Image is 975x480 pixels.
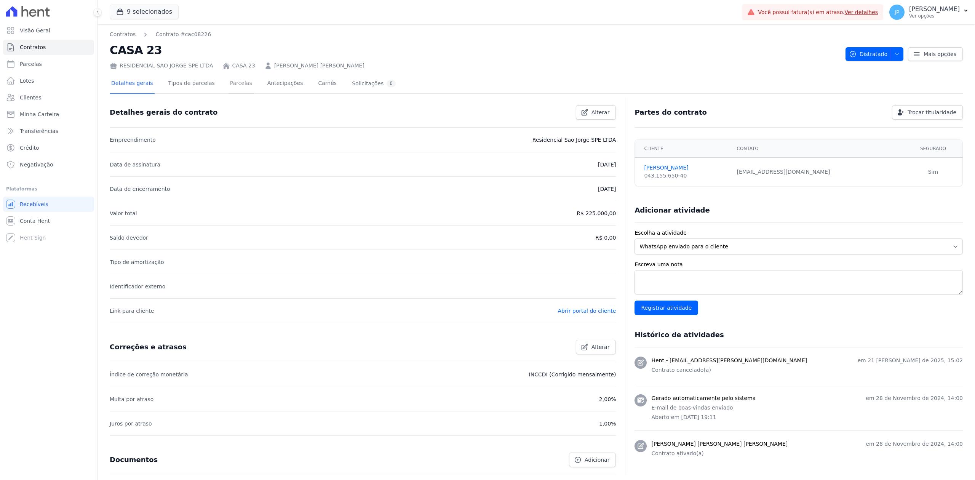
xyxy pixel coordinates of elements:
a: Antecipações [266,74,305,94]
p: 2,00% [599,395,616,404]
span: Mais opções [924,50,956,58]
p: INCCDI (Corrigido mensalmente) [529,370,616,379]
p: Índice de correção monetária [110,370,188,379]
p: [DATE] [598,160,616,169]
th: Segurado [904,140,962,158]
p: R$ 0,00 [595,233,616,242]
span: Alterar [591,109,610,116]
h3: Detalhes gerais do contrato [110,108,217,117]
th: Cliente [635,140,732,158]
th: Contato [732,140,904,158]
a: Carnês [316,74,338,94]
h3: Documentos [110,455,158,464]
div: Plataformas [6,184,91,194]
nav: Breadcrumb [110,30,839,38]
p: Tipo de amortização [110,258,164,267]
div: Solicitações [352,80,396,87]
span: Distratado [849,47,887,61]
nav: Breadcrumb [110,30,211,38]
a: Contratos [110,30,136,38]
span: JP [895,10,900,15]
a: Ver detalhes [845,9,878,15]
p: Identificador externo [110,282,165,291]
a: Mais opções [908,47,963,61]
a: Parcelas [3,56,94,72]
span: Visão Geral [20,27,50,34]
p: Saldo devedor [110,233,148,242]
label: Escolha a atividade [635,229,963,237]
a: Adicionar [569,453,616,467]
input: Registrar atividade [635,301,698,315]
p: Ver opções [909,13,960,19]
a: Parcelas [229,74,254,94]
span: Crédito [20,144,39,152]
p: em 28 de Novembro de 2024, 14:00 [866,440,963,448]
a: [PERSON_NAME] [644,164,727,172]
p: Data de encerramento [110,184,170,194]
span: Adicionar [585,456,609,464]
p: Empreendimento [110,135,156,144]
a: Recebíveis [3,197,94,212]
p: Juros por atraso [110,419,152,428]
div: 043.155.650-40 [644,172,727,180]
a: Contratos [3,40,94,55]
p: Aberto em [DATE] 19:11 [651,413,963,421]
span: Conta Hent [20,217,50,225]
span: Recebíveis [20,200,48,208]
span: Parcelas [20,60,42,68]
p: E-mail de boas-vindas enviado [651,404,963,412]
a: Minha Carteira [3,107,94,122]
div: [EMAIL_ADDRESS][DOMAIN_NAME] [737,168,899,176]
a: CASA 23 [232,62,255,70]
div: RESIDENCIAL SAO JORGE SPE LTDA [110,62,213,70]
a: Alterar [576,340,616,354]
a: Alterar [576,105,616,120]
div: 0 [387,80,396,87]
span: Lotes [20,77,34,85]
a: Conta Hent [3,213,94,229]
a: Negativação [3,157,94,172]
a: Detalhes gerais [110,74,155,94]
h3: Histórico de atividades [635,330,724,339]
span: Trocar titularidade [908,109,956,116]
span: Contratos [20,43,46,51]
p: [PERSON_NAME] [909,5,960,13]
a: Trocar titularidade [892,105,963,120]
p: Data de assinatura [110,160,160,169]
p: em 28 de Novembro de 2024, 14:00 [866,394,963,402]
p: Link para cliente [110,306,154,315]
p: Contrato ativado(a) [651,450,963,458]
a: Crédito [3,140,94,155]
a: Visão Geral [3,23,94,38]
a: Lotes [3,73,94,88]
h3: Hent - [EMAIL_ADDRESS][PERSON_NAME][DOMAIN_NAME] [651,357,807,365]
h3: [PERSON_NAME] [PERSON_NAME] [PERSON_NAME] [651,440,788,448]
a: Solicitações0 [350,74,397,94]
h3: Correções e atrasos [110,342,187,352]
h3: Partes do contrato [635,108,707,117]
a: Contrato #cac08226 [155,30,211,38]
button: JP [PERSON_NAME] Ver opções [883,2,975,23]
h3: Adicionar atividade [635,206,710,215]
button: 9 selecionados [110,5,179,19]
span: Alterar [591,343,610,351]
p: 1,00% [599,419,616,428]
span: Transferências [20,127,58,135]
a: Abrir portal do cliente [558,308,616,314]
p: Residencial Sao Jorge SPE LTDA [532,135,616,144]
span: Negativação [20,161,53,168]
label: Escreva uma nota [635,261,963,269]
span: Minha Carteira [20,110,59,118]
p: em 21 [PERSON_NAME] de 2025, 15:02 [857,357,963,365]
td: Sim [904,158,962,186]
a: Tipos de parcelas [167,74,216,94]
h3: Gerado automaticamente pelo sistema [651,394,756,402]
a: [PERSON_NAME] [PERSON_NAME] [274,62,364,70]
h2: CASA 23 [110,42,839,59]
a: Clientes [3,90,94,105]
p: [DATE] [598,184,616,194]
span: Você possui fatura(s) em atraso. [758,8,878,16]
p: R$ 225.000,00 [577,209,616,218]
button: Distratado [846,47,903,61]
a: Transferências [3,123,94,139]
